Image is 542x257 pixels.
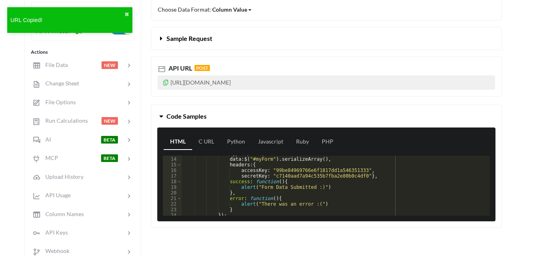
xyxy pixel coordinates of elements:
span: NEW [101,61,118,69]
div: URL Copied! [10,16,124,24]
button: close [124,10,129,19]
div: 14 [163,156,182,162]
a: Ruby [290,134,315,150]
span: File Options [41,99,76,105]
span: MCP [41,154,58,161]
div: 21 [163,196,182,201]
span: API Usage [41,192,71,198]
div: Actions [31,49,134,56]
p: [URL][DOMAIN_NAME] [158,75,495,90]
span: Upload History [41,173,83,180]
button: Code Samples [151,105,501,127]
div: 18 [163,179,182,184]
div: 23 [163,207,182,212]
span: Column Names [41,210,84,217]
div: 20 [163,190,182,196]
span: NEW [101,117,118,125]
span: Change Sheet [41,80,79,87]
span: BETA [101,136,118,144]
button: Sample Request [151,27,501,50]
span: Run Calculations [41,117,88,124]
div: 16 [163,168,182,173]
div: Column Value [212,5,247,14]
span: POST [195,65,210,71]
span: API URL [167,64,192,72]
a: PHP [315,134,340,150]
div: 22 [163,201,182,207]
a: HTML [164,134,192,150]
span: Sample Request [166,34,212,42]
a: Python [221,134,252,150]
div: 15 [163,162,182,168]
a: C URL [192,134,221,150]
span: API Keys [41,229,68,236]
div: 17 [163,173,182,179]
a: Javascript [252,134,290,150]
div: 24 [163,212,182,218]
span: Choose Data Format: [158,6,252,13]
span: File Data [41,61,68,68]
div: 19 [163,184,182,190]
span: AI [41,136,51,143]
span: Webhook [41,247,69,254]
span: BETA [101,154,118,162]
span: Code Samples [166,112,207,120]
